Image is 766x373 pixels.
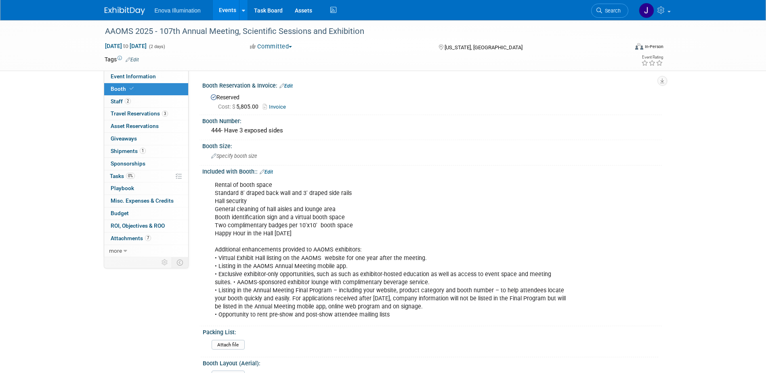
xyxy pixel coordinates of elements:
[111,197,174,204] span: Misc. Expenses & Credits
[172,257,188,268] td: Toggle Event Tabs
[104,195,188,207] a: Misc. Expenses & Credits
[209,177,573,323] div: Rental of booth space Standard 8' draped back wall and 3' draped side rails Hall security General...
[104,170,188,182] a: Tasks0%
[158,257,172,268] td: Personalize Event Tab Strip
[155,7,201,14] span: Enova Illumination
[218,103,262,110] span: 5,805.00
[641,55,663,59] div: Event Rating
[263,104,290,110] a: Invoice
[126,57,139,63] a: Edit
[208,124,656,137] div: 444- Have 3 exposed sides
[104,83,188,95] a: Booth
[581,42,664,54] div: Event Format
[145,235,151,241] span: 7
[104,182,188,195] a: Playbook
[109,247,122,254] span: more
[602,8,621,14] span: Search
[104,133,188,145] a: Giveaways
[111,235,151,241] span: Attachments
[247,42,295,51] button: Committed
[104,158,188,170] a: Sponsorships
[104,108,188,120] a: Travel Reservations3
[260,169,273,175] a: Edit
[202,140,662,150] div: Booth Size:
[126,173,135,179] span: 0%
[211,153,257,159] span: Specify booth size
[111,135,137,142] span: Giveaways
[104,245,188,257] a: more
[140,148,146,154] span: 1
[111,86,135,92] span: Booth
[104,71,188,83] a: Event Information
[104,207,188,220] a: Budget
[105,42,147,50] span: [DATE] [DATE]
[208,91,656,111] div: Reserved
[635,43,643,50] img: Format-Inperson.png
[104,120,188,132] a: Asset Reservations
[125,98,131,104] span: 2
[102,24,616,39] div: AAOMS 2025 - 107th Annual Meeting, Scientific Sessions and Exhibition
[104,145,188,157] a: Shipments1
[202,115,662,125] div: Booth Number:
[111,222,165,229] span: ROI, Objectives & ROO
[104,233,188,245] a: Attachments7
[639,3,654,18] img: Janelle Tlusty
[111,98,131,105] span: Staff
[279,83,293,89] a: Edit
[203,326,658,336] div: Packing List:
[445,44,523,50] span: [US_STATE], [GEOGRAPHIC_DATA]
[111,210,129,216] span: Budget
[203,357,658,367] div: Booth Layout (Aerial):
[105,7,145,15] img: ExhibitDay
[111,185,134,191] span: Playbook
[111,73,156,80] span: Event Information
[162,111,168,117] span: 3
[122,43,130,49] span: to
[111,110,168,117] span: Travel Reservations
[111,123,159,129] span: Asset Reservations
[104,96,188,108] a: Staff2
[218,103,236,110] span: Cost: $
[105,55,139,63] td: Tags
[202,166,662,176] div: Included with Booth::
[111,160,145,167] span: Sponsorships
[130,86,134,91] i: Booth reservation complete
[644,44,663,50] div: In-Person
[104,220,188,232] a: ROI, Objectives & ROO
[591,4,628,18] a: Search
[110,173,135,179] span: Tasks
[111,148,146,154] span: Shipments
[202,80,662,90] div: Booth Reservation & Invoice:
[148,44,165,49] span: (2 days)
